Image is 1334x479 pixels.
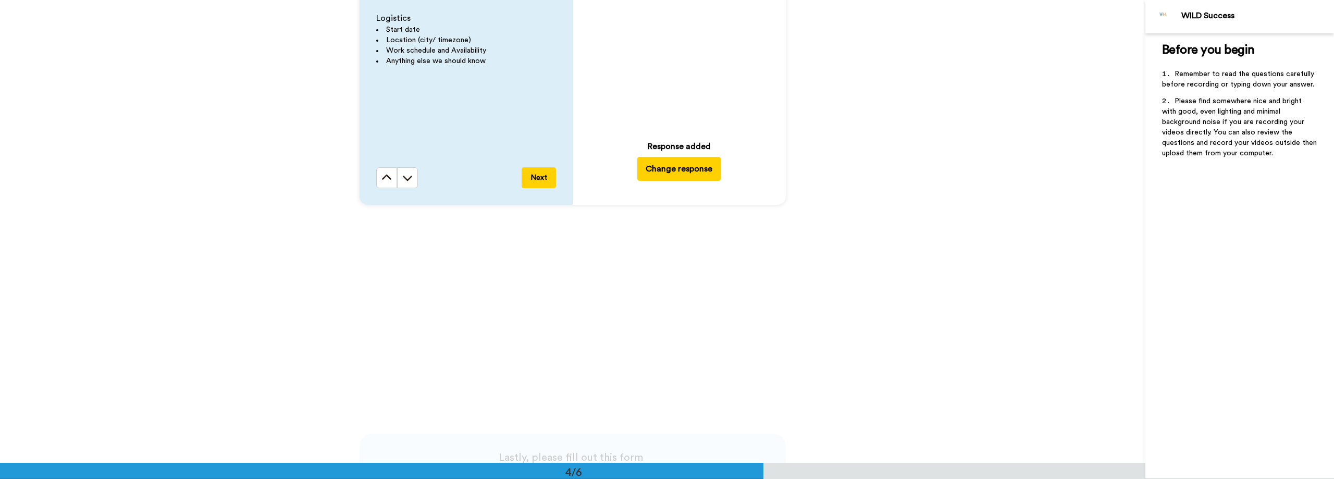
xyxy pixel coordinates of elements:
[386,57,486,65] span: Anything else we should know
[1151,4,1176,29] img: Profile Image
[549,464,599,479] div: 4/6
[386,36,471,44] span: Location (city/ timezone)
[1162,44,1254,56] span: Before you begin
[639,104,658,117] span: 2:05
[1162,70,1316,88] span: Remember to read the questions carefully before recording or typing down your answer.
[634,104,637,117] span: /
[386,47,486,54] span: Work schedule and Availability
[376,14,411,22] span: Logistics
[648,140,711,153] div: Response added
[1162,97,1319,157] span: Please find somewhere nice and bright with good, even lighting and minimal background noise if yo...
[613,104,632,117] span: 0:00
[386,26,420,33] span: Start date
[732,106,743,116] img: Mute/Unmute
[637,157,721,181] button: Change response
[522,167,556,188] button: Next
[1181,11,1333,21] div: WILD Success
